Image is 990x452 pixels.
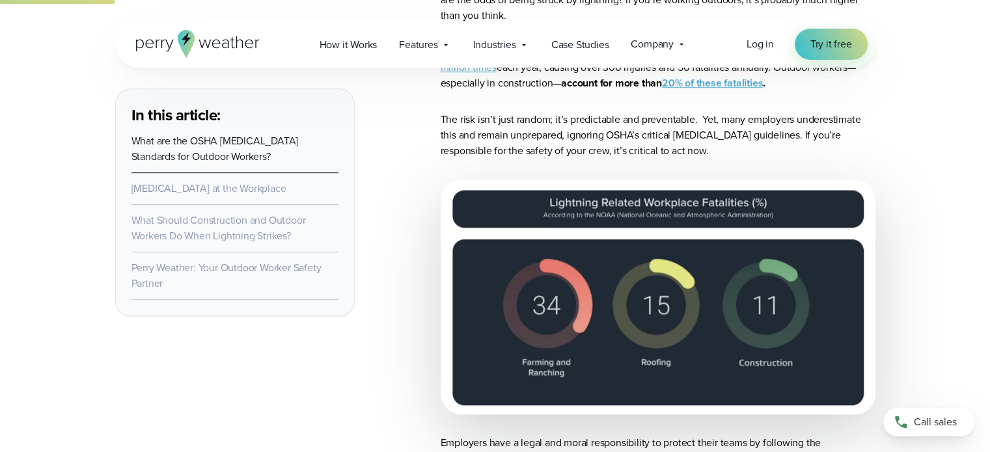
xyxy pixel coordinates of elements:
span: Call sales [914,414,957,430]
span: How it Works [320,37,378,53]
span: Company [631,36,674,52]
span: Try it free [810,36,852,52]
h3: In this article: [131,105,338,126]
span: Industries [473,37,516,53]
a: What Should Construction and Outdoor Workers Do When Lightning Strikes? [131,213,306,243]
span: Features [399,37,437,53]
strong: . [763,75,765,90]
a: 20% of these fatalities [662,75,763,90]
a: Log in [747,36,774,52]
span: Log in [747,36,774,51]
a: How it Works [309,31,389,58]
strong: account for more than [561,75,662,90]
p: The risk isn’t just random; it’s predictable and preventable. Yet, many employers underestimate t... [441,112,875,159]
a: 20 to 25 million times [441,44,849,75]
img: lightning fatalities [441,179,875,414]
a: Call sales [883,408,974,436]
a: Try it free [795,29,868,60]
a: [MEDICAL_DATA] at the Workplace [131,181,286,196]
a: Case Studies [540,31,620,58]
span: Case Studies [551,37,609,53]
a: Perry Weather: Your Outdoor Worker Safety Partner [131,260,322,291]
a: What are the OSHA [MEDICAL_DATA] Standards for Outdoor Workers? [131,133,299,164]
